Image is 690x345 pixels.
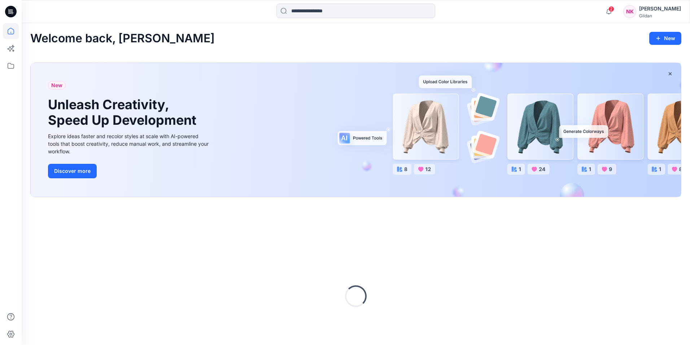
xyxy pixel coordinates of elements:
[623,5,636,18] div: NK
[649,32,681,45] button: New
[608,6,614,12] span: 2
[48,132,210,155] div: Explore ideas faster and recolor styles at scale with AI-powered tools that boost creativity, red...
[639,13,681,18] div: Gildan
[30,32,215,45] h2: Welcome back, [PERSON_NAME]
[48,164,97,178] button: Discover more
[48,164,210,178] a: Discover more
[48,97,200,128] h1: Unleash Creativity, Speed Up Development
[639,4,681,13] div: [PERSON_NAME]
[51,81,62,90] span: New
